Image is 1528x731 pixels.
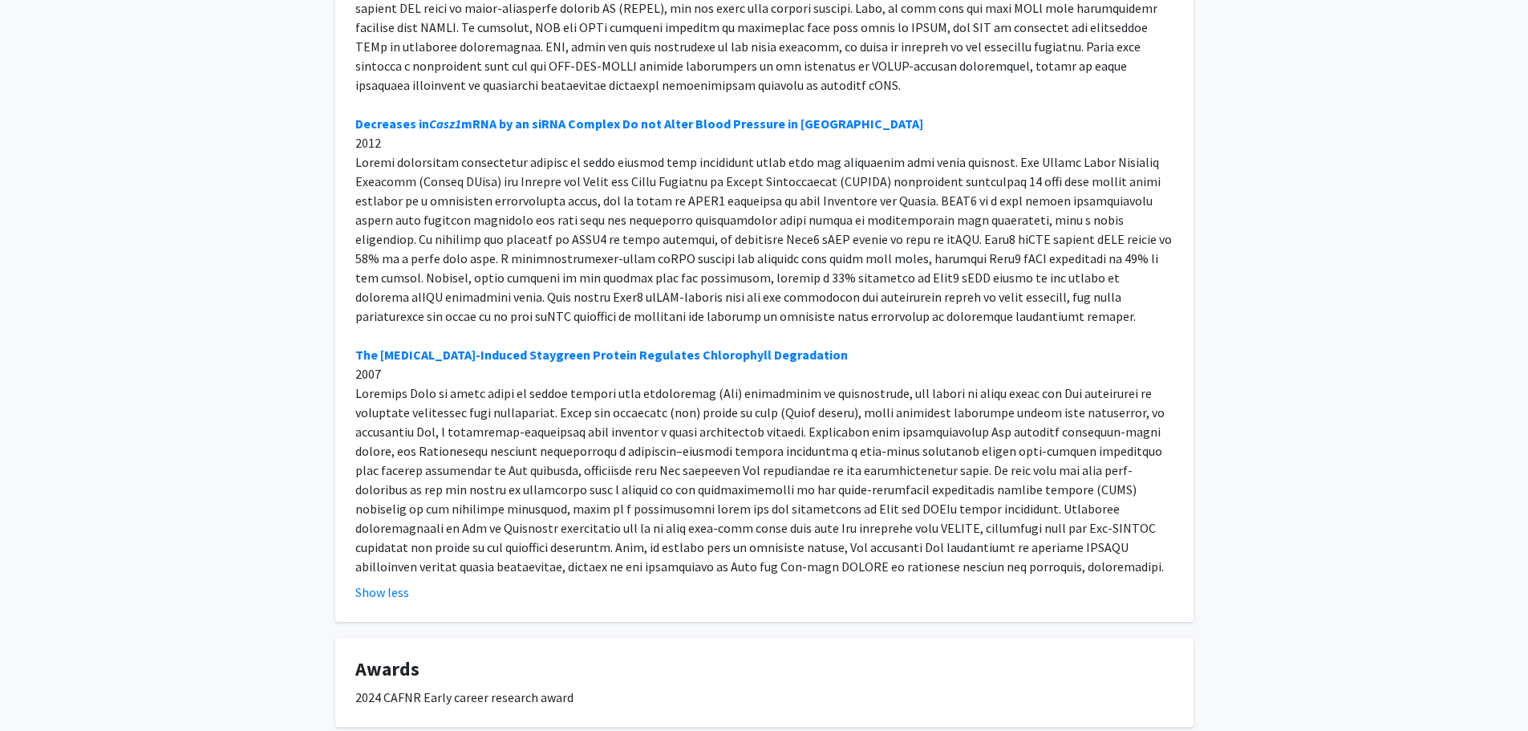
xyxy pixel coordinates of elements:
button: Show less [355,583,409,602]
div: 2024 CAFNR Early career research award [355,688,1173,707]
a: Decreases inCasz1mRNA by an siRNA Complex Do not Alter Blood Pressure in [GEOGRAPHIC_DATA] [355,116,923,132]
h4: Awards [355,658,1173,681]
iframe: Chat [12,659,68,719]
i: Casz1 [429,116,461,132]
a: The [MEDICAL_DATA]-Induced Staygreen Protein Regulates Chlorophyll Degradation [355,347,848,363]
